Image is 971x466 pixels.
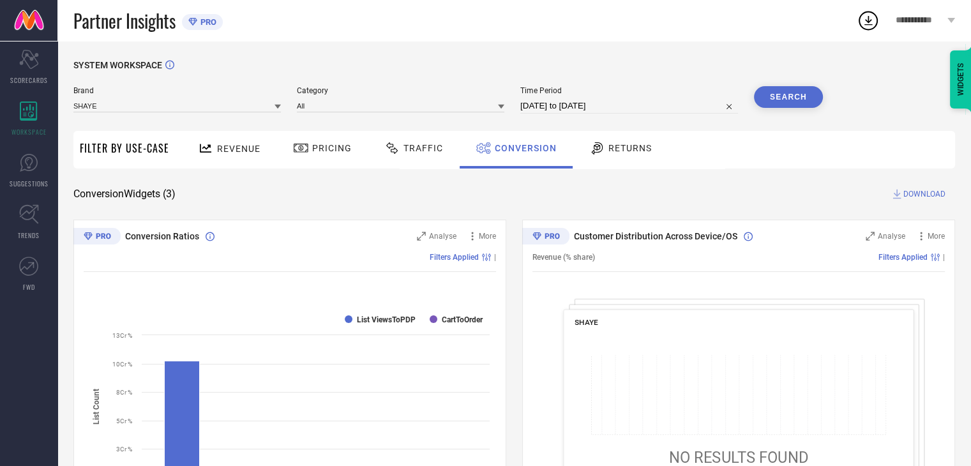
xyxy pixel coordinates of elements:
span: SHAYE [575,318,598,327]
span: Partner Insights [73,8,176,34]
span: WORKSPACE [11,127,47,137]
tspan: List Count [92,388,101,424]
div: Premium [73,228,121,247]
span: | [943,253,945,262]
div: Open download list [857,9,880,32]
button: Search [754,86,823,108]
span: Customer Distribution Across Device/OS [574,231,737,241]
span: SUGGESTIONS [10,179,49,188]
input: Select time period [520,98,738,114]
span: Filter By Use-Case [80,140,169,156]
span: Brand [73,86,281,95]
span: DOWNLOAD [903,188,945,200]
span: FWD [23,282,35,292]
span: Analyse [429,232,456,241]
span: More [479,232,496,241]
span: Revenue (% share) [532,253,595,262]
span: SCORECARDS [10,75,48,85]
span: Analyse [878,232,905,241]
text: List ViewsToPDP [357,315,416,324]
text: CartToOrder [442,315,483,324]
span: Filters Applied [878,253,928,262]
span: Conversion Ratios [125,231,199,241]
span: More [928,232,945,241]
span: Traffic [403,143,443,153]
span: Pricing [312,143,352,153]
span: Category [297,86,504,95]
span: | [494,253,496,262]
span: Filters Applied [430,253,479,262]
span: Conversion [495,143,557,153]
svg: Zoom [866,232,875,241]
text: 8Cr % [116,389,132,396]
span: Revenue [217,144,260,154]
text: 3Cr % [116,446,132,453]
svg: Zoom [417,232,426,241]
text: 13Cr % [112,332,132,339]
text: 5Cr % [116,417,132,425]
span: TRENDS [18,230,40,240]
span: Time Period [520,86,738,95]
span: SYSTEM WORKSPACE [73,60,162,70]
div: Premium [522,228,569,247]
span: PRO [197,17,216,27]
span: Conversion Widgets ( 3 ) [73,188,176,200]
text: 10Cr % [112,361,132,368]
span: Returns [608,143,652,153]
